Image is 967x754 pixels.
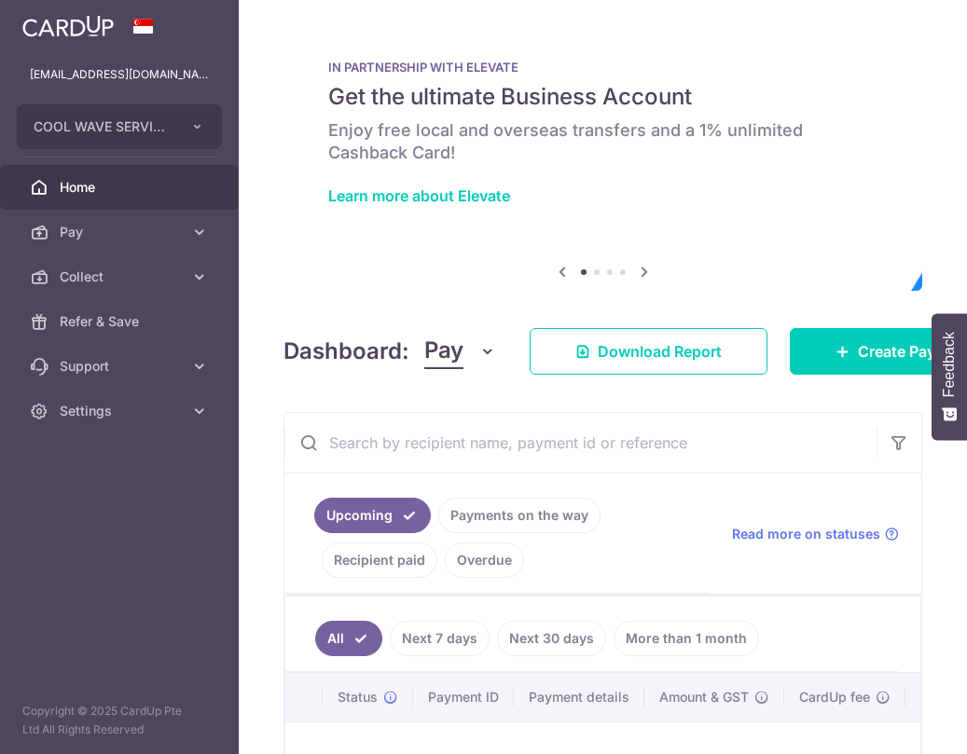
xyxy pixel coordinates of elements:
th: Payment details [514,673,644,721]
span: Collect [60,267,183,286]
a: Download Report [530,328,767,375]
button: Pay [424,334,496,369]
a: Next 30 days [497,621,606,656]
span: Settings [60,402,183,420]
span: Read more on statuses [732,525,880,543]
span: COOL WAVE SERVICES [34,117,172,136]
iframe: Opens a widget where you can find more information [848,698,948,745]
h4: Dashboard: [283,335,409,368]
p: IN PARTNERSHIP WITH ELEVATE [328,60,877,75]
span: Status [338,688,378,706]
span: Refer & Save [60,312,183,331]
a: Recipient paid [322,542,437,578]
span: CardUp fee [799,688,870,706]
p: [EMAIL_ADDRESS][DOMAIN_NAME] [30,65,209,84]
span: Home [60,178,183,197]
a: Read more on statuses [732,525,899,543]
img: CardUp [22,15,114,37]
th: Payment ID [413,673,514,721]
a: Overdue [445,542,524,578]
a: All [315,621,382,656]
input: Search by recipient name, payment id or reference [284,413,877,473]
span: Pay [424,334,463,369]
a: Learn more about Elevate [328,186,510,205]
a: Upcoming [314,498,431,533]
span: Download Report [598,340,722,363]
h6: Enjoy free local and overseas transfers and a 1% unlimited Cashback Card! [328,119,877,164]
span: Feedback [941,332,958,397]
span: Support [60,357,183,376]
a: More than 1 month [614,621,759,656]
a: Next 7 days [390,621,490,656]
button: COOL WAVE SERVICES [17,104,222,149]
img: Renovation banner [283,30,922,291]
a: Payments on the way [438,498,601,533]
span: Amount & GST [659,688,749,706]
span: Pay [60,223,183,241]
h5: Get the ultimate Business Account [328,82,877,112]
button: Feedback - Show survey [932,313,967,440]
